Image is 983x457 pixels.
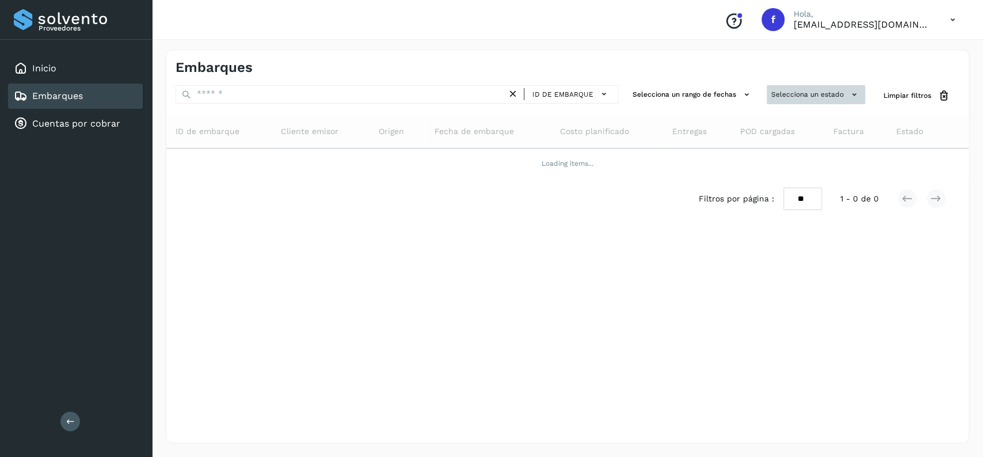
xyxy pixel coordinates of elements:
span: Filtros por página : [699,193,774,205]
a: Cuentas por cobrar [32,118,120,129]
span: Costo planificado [560,125,629,138]
p: Hola, [794,9,932,19]
a: Inicio [32,63,56,74]
h4: Embarques [176,59,253,76]
a: Embarques [32,90,83,101]
div: Cuentas por cobrar [8,111,143,136]
td: Loading items... [166,148,969,178]
span: Estado [896,125,923,138]
button: Selecciona un estado [767,85,865,104]
div: Inicio [8,56,143,81]
button: ID de embarque [529,86,614,102]
button: Limpiar filtros [874,85,959,106]
span: Origen [378,125,403,138]
span: Fecha de embarque [435,125,514,138]
span: Entregas [672,125,706,138]
span: Factura [833,125,864,138]
span: ID de embarque [176,125,239,138]
span: Limpiar filtros [883,90,931,101]
span: ID de embarque [532,89,593,100]
p: Proveedores [39,24,138,32]
button: Selecciona un rango de fechas [628,85,757,104]
span: 1 - 0 de 0 [840,193,879,205]
span: POD cargadas [740,125,794,138]
span: Cliente emisor [281,125,338,138]
p: facturacion@expresssanjavier.com [794,19,932,30]
div: Embarques [8,83,143,109]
